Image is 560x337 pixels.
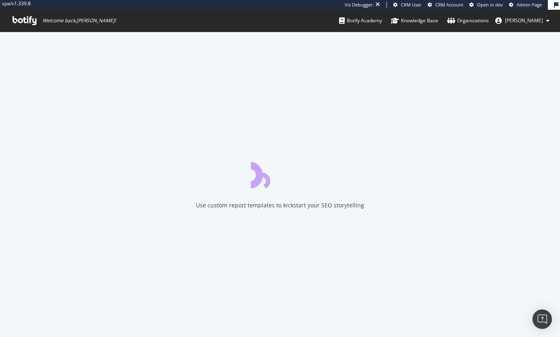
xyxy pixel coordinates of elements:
[339,10,382,32] a: Botify Academy
[447,10,489,32] a: Organizations
[428,2,463,8] a: CRM Account
[391,10,438,32] a: Knowledge Base
[509,2,542,8] a: Admin Page
[517,2,542,8] span: Admin Page
[196,201,364,209] div: Use custom report templates to kickstart your SEO storytelling
[505,17,543,24] span: Lilian Sparer
[339,17,382,25] div: Botify Academy
[532,309,552,329] div: Open Intercom Messenger
[391,17,438,25] div: Knowledge Base
[42,17,116,24] span: Welcome back, [PERSON_NAME] !
[447,17,489,25] div: Organizations
[489,14,556,27] button: [PERSON_NAME]
[401,2,422,8] span: CRM User
[477,2,503,8] span: Open in dev
[393,2,422,8] a: CRM User
[435,2,463,8] span: CRM Account
[469,2,503,8] a: Open in dev
[251,159,309,188] div: animation
[345,2,374,8] div: Viz Debugger:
